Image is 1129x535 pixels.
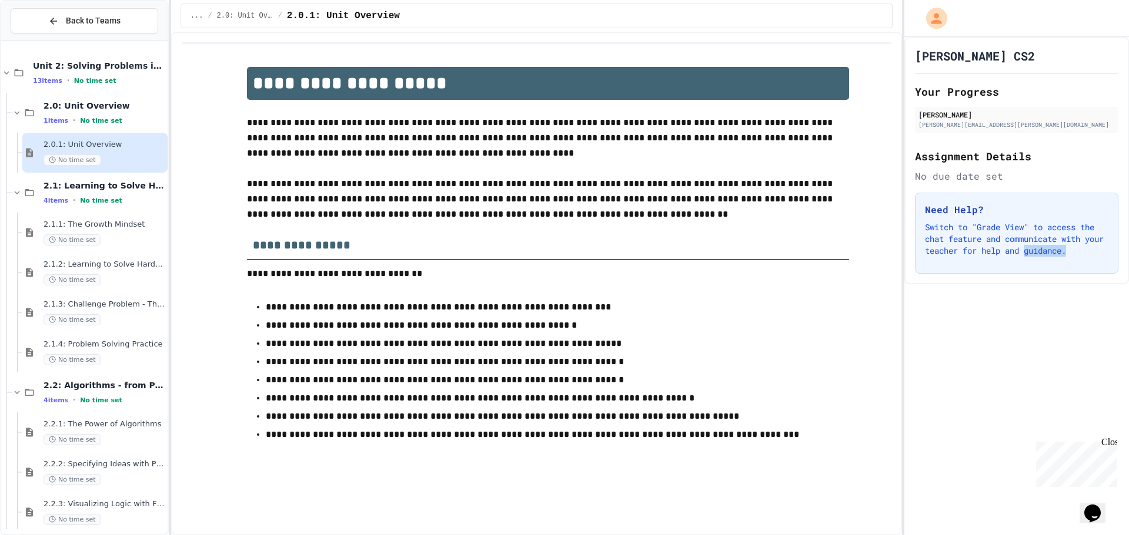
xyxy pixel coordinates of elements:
[44,100,165,111] span: 2.0: Unit Overview
[44,354,101,365] span: No time set
[44,474,101,485] span: No time set
[33,77,62,85] span: 13 items
[44,220,165,230] span: 2.1.1: The Growth Mindset
[5,5,81,75] div: Chat with us now!Close
[925,221,1108,257] p: Switch to "Grade View" to access the chat feature and communicate with your teacher for help and ...
[915,83,1118,100] h2: Your Progress
[915,169,1118,183] div: No due date set
[44,339,165,349] span: 2.1.4: Problem Solving Practice
[44,434,101,445] span: No time set
[74,77,116,85] span: No time set
[73,116,75,125] span: •
[208,11,212,21] span: /
[11,8,158,33] button: Back to Teams
[44,499,165,509] span: 2.2.3: Visualizing Logic with Flowcharts
[44,140,165,150] span: 2.0.1: Unit Overview
[80,197,122,204] span: No time set
[44,514,101,525] span: No time set
[918,120,1115,129] div: [PERSON_NAME][EMAIL_ADDRESS][PERSON_NAME][DOMAIN_NAME]
[217,11,273,21] span: 2.0: Unit Overview
[278,11,282,21] span: /
[44,180,165,191] span: 2.1: Learning to Solve Hard Problems
[1080,488,1117,523] iframe: chat widget
[80,396,122,404] span: No time set
[44,274,101,285] span: No time set
[44,419,165,429] span: 2.2.1: The Power of Algorithms
[44,459,165,469] span: 2.2.2: Specifying Ideas with Pseudocode
[44,234,101,245] span: No time set
[287,9,400,23] span: 2.0.1: Unit Overview
[1031,437,1117,487] iframe: chat widget
[44,260,165,270] span: 2.1.2: Learning to Solve Hard Problems
[44,314,101,325] span: No time set
[44,300,165,309] span: 2.1.3: Challenge Problem - The Bridge
[44,117,68,125] span: 1 items
[191,11,203,21] span: ...
[80,117,122,125] span: No time set
[73,196,75,205] span: •
[44,380,165,391] span: 2.2: Algorithms - from Pseudocode to Flowcharts
[915,48,1035,64] h1: [PERSON_NAME] CS2
[918,109,1115,120] div: [PERSON_NAME]
[914,5,950,32] div: My Account
[915,148,1118,164] h2: Assignment Details
[66,15,121,27] span: Back to Teams
[73,395,75,405] span: •
[44,396,68,404] span: 4 items
[33,60,165,71] span: Unit 2: Solving Problems in Computer Science
[925,203,1108,217] h3: Need Help?
[44,154,101,166] span: No time set
[44,197,68,204] span: 4 items
[67,76,69,85] span: •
